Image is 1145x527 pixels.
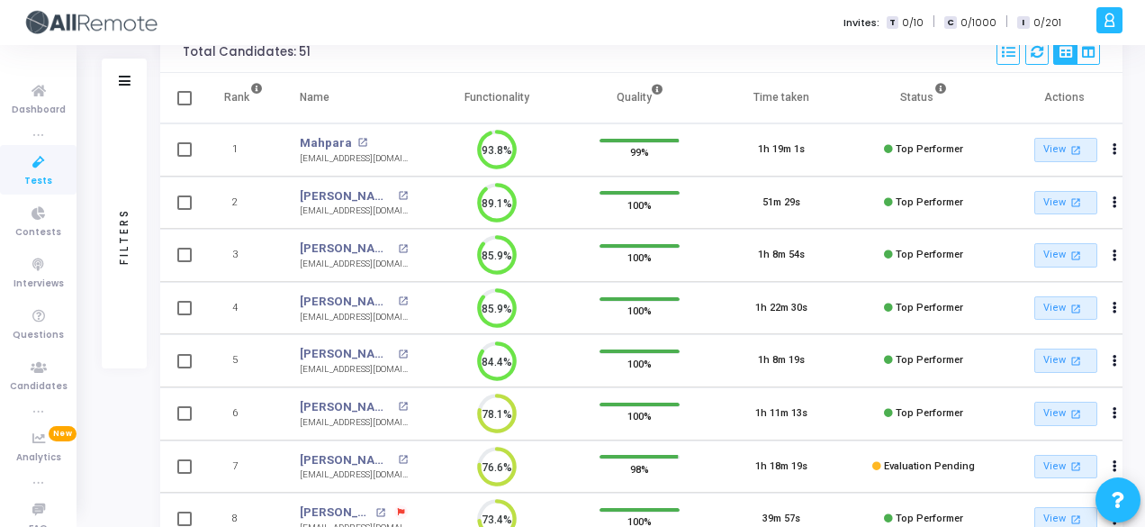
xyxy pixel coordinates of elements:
span: 98% [630,459,649,477]
a: [PERSON_NAME] [300,451,393,469]
button: Actions [1103,295,1128,321]
div: Time taken [753,87,809,107]
a: [PERSON_NAME] [300,398,393,416]
div: [EMAIL_ADDRESS][DOMAIN_NAME] [300,258,408,271]
a: [PERSON_NAME] [300,504,371,522]
a: [PERSON_NAME] [300,345,393,363]
a: View [1034,349,1097,373]
span: 0/201 [1033,15,1061,31]
div: 1h 8m 54s [758,248,805,263]
th: Quality [568,73,710,123]
div: 1h 19m 1s [758,142,805,158]
td: 2 [205,177,282,230]
a: [PERSON_NAME] [300,187,393,205]
a: View [1034,455,1097,479]
div: [EMAIL_ADDRESS][DOMAIN_NAME] [300,416,408,430]
td: 3 [205,229,282,282]
span: Questions [13,328,64,343]
a: View [1034,191,1097,215]
mat-icon: open_in_new [398,402,408,412]
mat-icon: open_in_new [1068,459,1084,474]
span: Top Performer [896,302,963,313]
mat-icon: open_in_new [398,244,408,254]
th: Actions [995,73,1137,123]
span: Interviews [14,277,64,292]
span: C [944,16,956,30]
span: 99% [630,143,649,161]
div: Filters [116,137,132,335]
button: Actions [1103,138,1128,163]
button: Actions [1103,243,1128,268]
td: 4 [205,282,282,335]
span: 100% [627,302,652,320]
label: Invites: [843,15,879,31]
span: Dashboard [12,103,66,118]
div: 1h 22m 30s [755,301,807,316]
img: logo [23,5,158,41]
div: [EMAIL_ADDRESS][DOMAIN_NAME] [300,468,408,482]
span: Top Performer [896,354,963,366]
span: | [1005,13,1008,32]
span: 100% [627,407,652,425]
span: | [933,13,935,32]
mat-icon: open_in_new [1068,301,1084,316]
span: Analytics [16,450,61,466]
div: [EMAIL_ADDRESS][DOMAIN_NAME] [300,152,408,166]
div: [EMAIL_ADDRESS][DOMAIN_NAME] [300,363,408,377]
a: View [1034,243,1097,268]
mat-icon: open_in_new [398,350,408,359]
th: Status [852,73,995,123]
a: [PERSON_NAME] [300,293,393,311]
div: 39m 57s [762,512,800,527]
mat-icon: open_in_new [357,138,367,148]
td: 1 [205,123,282,177]
span: 100% [627,195,652,214]
button: Actions [1103,349,1128,374]
span: Contests [15,225,61,241]
mat-icon: open_in_new [1068,195,1084,210]
mat-icon: open_in_new [398,455,408,465]
span: Top Performer [896,407,963,419]
mat-icon: open_in_new [1068,353,1084,368]
span: Top Performer [896,196,963,208]
span: Top Performer [896,513,963,524]
span: Evaluation Pending [884,460,975,472]
div: Total Candidates: 51 [183,45,311,59]
span: I [1017,16,1029,30]
div: 1h 8m 19s [758,353,805,368]
div: View Options [1053,41,1100,65]
button: Actions [1103,454,1128,479]
mat-icon: open_in_new [1068,142,1084,158]
div: 1h 18m 19s [755,459,807,475]
span: 100% [627,249,652,267]
a: View [1034,296,1097,321]
span: 0/1000 [960,15,996,31]
span: New [49,426,77,441]
button: Actions [1103,402,1128,427]
th: Rank [205,73,282,123]
span: 100% [627,354,652,372]
div: 51m 29s [762,195,800,211]
a: View [1034,402,1097,426]
div: 1h 11m 13s [755,406,807,422]
mat-icon: open_in_new [1068,512,1084,527]
a: View [1034,138,1097,162]
mat-icon: open_in_new [398,191,408,201]
span: T [887,16,898,30]
td: 7 [205,441,282,494]
a: [PERSON_NAME] [300,240,393,258]
span: Tests [24,174,52,189]
span: Top Performer [896,249,963,260]
a: Mahpara [300,134,352,152]
td: 6 [205,387,282,441]
mat-icon: open_in_new [1068,248,1084,263]
div: Name [300,87,329,107]
td: 5 [205,334,282,387]
span: Candidates [10,379,68,395]
th: Functionality [426,73,568,123]
span: Top Performer [896,143,963,155]
div: [EMAIL_ADDRESS][DOMAIN_NAME] [300,311,408,324]
mat-icon: open_in_new [1068,406,1084,422]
